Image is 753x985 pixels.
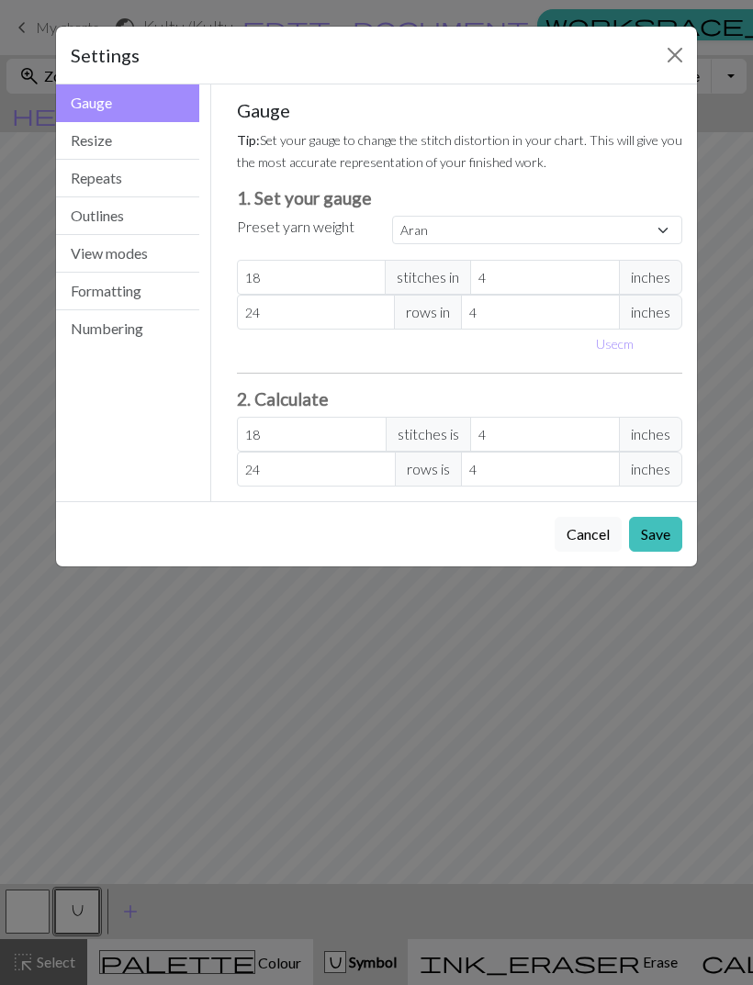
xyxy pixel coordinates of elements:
strong: Tip: [237,132,260,148]
span: stitches in [385,260,471,295]
button: Resize [56,122,199,160]
h3: 1. Set your gauge [237,187,683,208]
span: inches [619,452,682,487]
button: Save [629,517,682,552]
button: View modes [56,235,199,273]
button: Formatting [56,273,199,310]
h5: Gauge [237,99,683,121]
button: Outlines [56,197,199,235]
span: rows is [395,452,462,487]
h3: 2. Calculate [237,388,683,409]
button: Gauge [56,84,199,122]
small: Set your gauge to change the stitch distortion in your chart. This will give you the most accurat... [237,132,682,170]
span: inches [619,417,682,452]
button: Close [660,40,690,70]
span: rows in [394,295,462,330]
label: Preset yarn weight [237,216,354,238]
button: Numbering [56,310,199,347]
span: inches [619,260,682,295]
h5: Settings [71,41,140,69]
button: Cancel [555,517,622,552]
button: Usecm [588,330,642,358]
button: Repeats [56,160,199,197]
span: stitches is [386,417,471,452]
span: inches [619,295,682,330]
